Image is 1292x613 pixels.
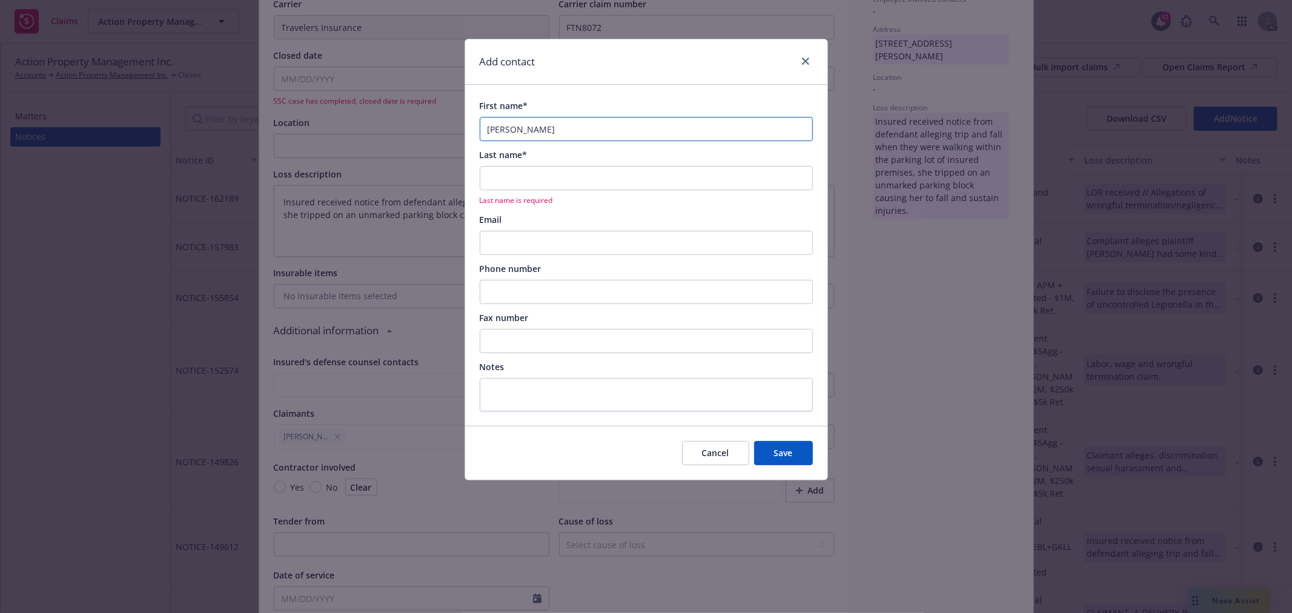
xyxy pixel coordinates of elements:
[480,100,528,111] span: First name*
[480,195,813,205] span: Last name is required
[682,441,749,465] button: Cancel
[480,214,502,225] span: Email
[480,361,505,373] span: Notes
[774,447,793,459] span: Save
[702,447,729,459] span: Cancel
[480,263,542,274] span: Phone number
[480,149,528,161] span: Last name*
[480,54,535,70] h1: Add contact
[798,54,813,68] a: close
[480,312,529,323] span: Fax number
[754,441,813,465] button: Save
